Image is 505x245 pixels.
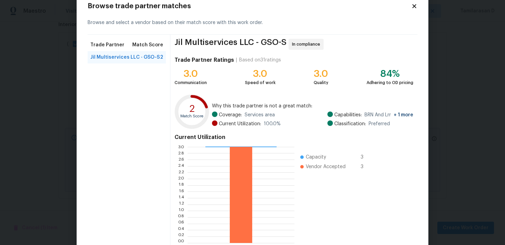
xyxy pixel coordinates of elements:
[239,57,281,63] div: Based on 31 ratings
[264,120,281,127] span: 100.0 %
[306,163,346,170] span: Vendor Accepted
[178,157,184,162] text: 2.6
[219,120,261,127] span: Current Utilization:
[306,154,326,161] span: Capacity
[178,215,184,219] text: 0.8
[175,39,287,50] span: Jil Multiservices LLC - GSO-S
[178,151,184,155] text: 2.8
[160,54,163,61] span: 2
[178,164,184,168] text: 2.4
[179,209,184,213] text: 1.0
[90,54,160,61] span: Jil Multiservices LLC - GSO-S
[369,120,390,127] span: Preferred
[175,134,413,141] h4: Current Utilization
[178,170,184,174] text: 2.2
[178,177,184,181] text: 2.0
[245,79,276,86] div: Speed of work
[175,57,234,63] h4: Trade Partner Ratings
[367,70,413,77] div: 84%
[245,112,275,118] span: Services area
[180,114,203,118] text: Match Score
[245,70,276,77] div: 3.0
[88,11,417,35] div: Browse and select a vendor based on their match score with this work order.
[132,42,163,48] span: Match Score
[361,163,372,170] span: 3
[367,79,413,86] div: Adhering to OD pricing
[175,79,207,86] div: Communication
[178,234,184,238] text: 0.2
[178,222,184,226] text: 0.6
[179,196,184,200] text: 1.4
[394,113,413,117] span: + 1 more
[178,145,184,149] text: 3.0
[314,70,328,77] div: 3.0
[179,202,184,207] text: 1.2
[179,189,184,194] text: 1.6
[212,103,413,109] span: Why this trade partner is not a great match:
[178,228,184,232] text: 0.4
[334,120,366,127] span: Classification:
[178,241,184,245] text: 0.0
[88,3,411,10] h2: Browse trade partner matches
[334,112,362,118] span: Capabilities:
[219,112,242,118] span: Coverage:
[292,41,323,48] span: In compliance
[364,112,413,118] span: BRN And Lrr
[90,42,124,48] span: Trade Partner
[189,104,195,114] text: 2
[175,70,207,77] div: 3.0
[314,79,328,86] div: Quality
[234,57,239,63] div: |
[361,154,372,161] span: 3
[179,183,184,187] text: 1.8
